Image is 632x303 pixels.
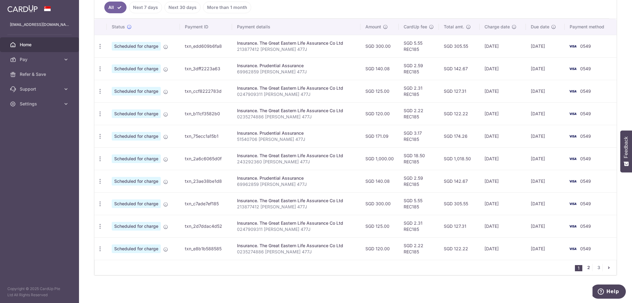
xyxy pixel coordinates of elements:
[360,80,399,102] td: SGD 125.00
[399,192,439,215] td: SGD 5.55 REC185
[623,137,629,158] span: Feedback
[575,260,616,275] nav: pager
[439,147,480,170] td: SGD 1,018.50
[20,101,60,107] span: Settings
[360,102,399,125] td: SGD 120.00
[595,264,602,271] a: 3
[399,57,439,80] td: SGD 2.59 REC185
[180,102,232,125] td: txn_b11cf3582b0
[531,24,549,30] span: Due date
[237,114,355,120] p: 0235274886 [PERSON_NAME] 477J
[575,265,582,271] li: 1
[439,192,480,215] td: SGD 305.55
[203,2,251,13] a: More than 1 month
[526,170,565,192] td: [DATE]
[580,133,591,139] span: 0549
[526,35,565,57] td: [DATE]
[237,46,355,52] p: 213877412 [PERSON_NAME] 477J
[480,237,526,260] td: [DATE]
[399,125,439,147] td: SGD 3.17 REC185
[484,24,510,30] span: Charge date
[237,175,355,181] div: Insurance. Prudential Assurance
[567,110,579,117] img: Bank Card
[112,87,161,96] span: Scheduled for charge
[360,237,399,260] td: SGD 120.00
[480,125,526,147] td: [DATE]
[480,147,526,170] td: [DATE]
[439,125,480,147] td: SGD 174.26
[20,71,60,77] span: Refer & Save
[439,35,480,57] td: SGD 305.55
[237,198,355,204] div: Insurance. The Great Eastern Life Assurance Co Ltd
[399,170,439,192] td: SGD 2.59 REC185
[180,192,232,215] td: txn_c7ade7ef185
[526,147,565,170] td: [DATE]
[439,237,480,260] td: SGD 122.22
[112,42,161,51] span: Scheduled for charge
[360,215,399,237] td: SGD 125.00
[439,57,480,80] td: SGD 142.67
[164,2,201,13] a: Next 30 days
[526,80,565,102] td: [DATE]
[620,130,632,172] button: Feedback - Show survey
[567,245,579,252] img: Bank Card
[237,69,355,75] p: 69962859 [PERSON_NAME] 477J
[439,170,480,192] td: SGD 142.67
[439,102,480,125] td: SGD 122.22
[567,178,579,185] img: Bank Card
[112,244,161,253] span: Scheduled for charge
[237,153,355,159] div: Insurance. The Great Eastern Life Assurance Co Ltd
[399,102,439,125] td: SGD 2.22 REC185
[237,40,355,46] div: Insurance. The Great Eastern Life Assurance Co Ltd
[112,199,161,208] span: Scheduled for charge
[480,192,526,215] td: [DATE]
[580,111,591,116] span: 0549
[237,136,355,142] p: 51540706 [PERSON_NAME] 477J
[237,91,355,97] p: 0247909311 [PERSON_NAME] 477J
[237,181,355,187] p: 69962859 [PERSON_NAME] 477J
[565,19,617,35] th: Payment method
[237,249,355,255] p: 0235274886 [PERSON_NAME] 477J
[567,155,579,162] img: Bank Card
[360,170,399,192] td: SGD 140.08
[567,88,579,95] img: Bank Card
[237,243,355,249] div: Insurance. The Great Eastern Life Assurance Co Ltd
[112,222,161,231] span: Scheduled for charge
[180,215,232,237] td: txn_2d7ddac4d52
[526,192,565,215] td: [DATE]
[580,201,591,206] span: 0549
[404,24,427,30] span: CardUp fee
[112,154,161,163] span: Scheduled for charge
[480,57,526,80] td: [DATE]
[526,215,565,237] td: [DATE]
[592,285,626,300] iframe: Opens a widget where you can find more information
[129,2,162,13] a: Next 7 days
[20,42,60,48] span: Home
[567,65,579,72] img: Bank Card
[580,88,591,94] span: 0549
[237,108,355,114] div: Insurance. The Great Eastern Life Assurance Co Ltd
[526,57,565,80] td: [DATE]
[580,43,591,49] span: 0549
[439,80,480,102] td: SGD 127.31
[399,215,439,237] td: SGD 2.31 REC185
[237,226,355,232] p: 0247909311 [PERSON_NAME] 477J
[360,192,399,215] td: SGD 300.00
[10,22,69,28] p: [EMAIL_ADDRESS][DOMAIN_NAME]
[237,63,355,69] div: Insurance. Prudential Assurance
[585,264,592,271] a: 2
[180,19,232,35] th: Payment ID
[237,159,355,165] p: 243292360 [PERSON_NAME] 477J
[567,43,579,50] img: Bank Card
[237,220,355,226] div: Insurance. The Great Eastern Life Assurance Co Ltd
[399,237,439,260] td: SGD 2.22 REC185
[526,125,565,147] td: [DATE]
[20,86,60,92] span: Support
[7,5,38,12] img: CardUp
[580,178,591,184] span: 0549
[237,130,355,136] div: Insurance. Prudential Assurance
[360,57,399,80] td: SGD 140.08
[112,132,161,141] span: Scheduled for charge
[360,147,399,170] td: SGD 1,000.00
